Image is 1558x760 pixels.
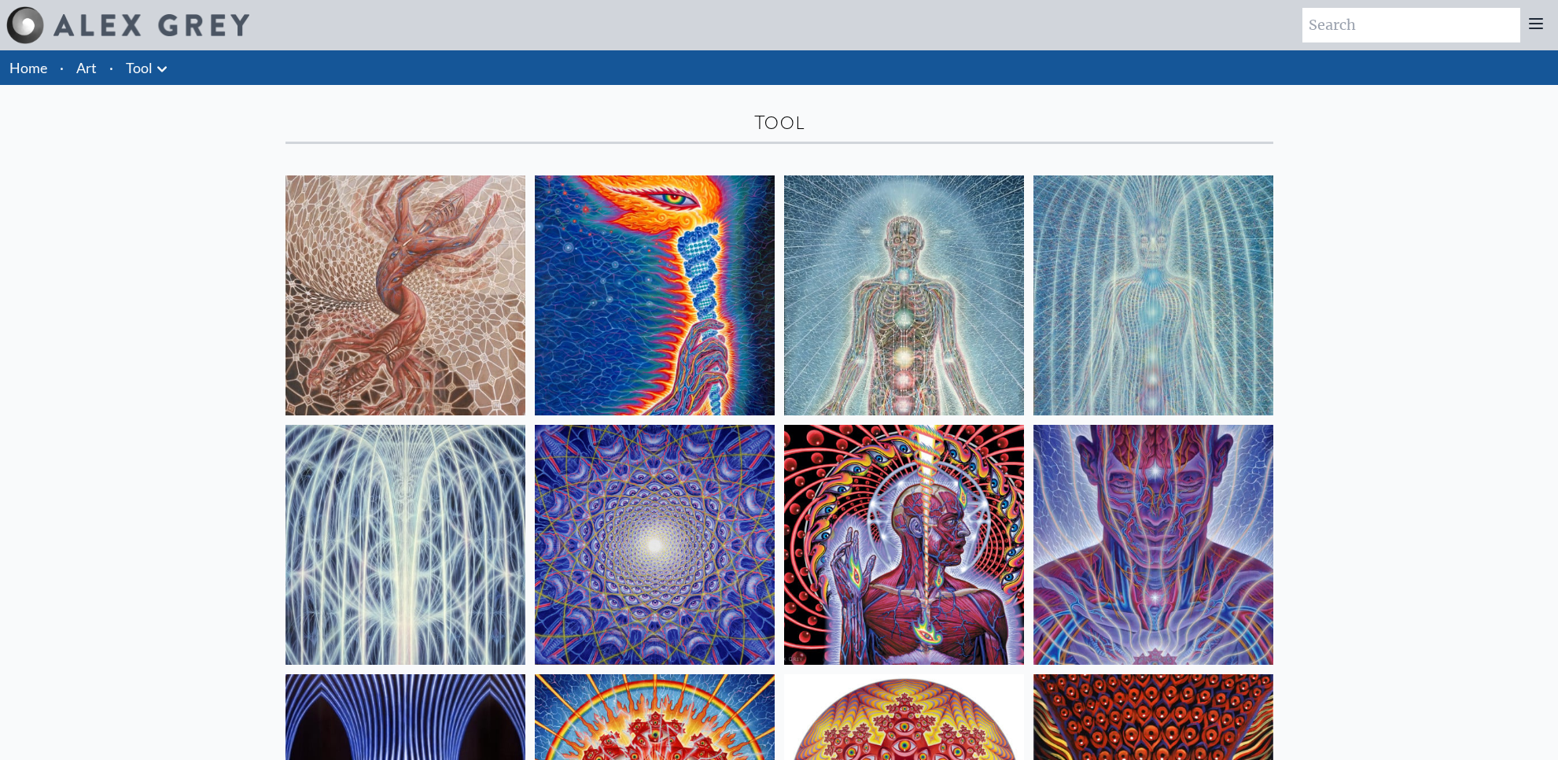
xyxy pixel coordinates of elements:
a: Home [9,59,47,76]
div: Tool [285,110,1273,135]
a: Art [76,57,97,79]
li: · [103,50,120,85]
a: Tool [126,57,153,79]
li: · [53,50,70,85]
img: Mystic Eye, 2018, Alex Grey [1033,425,1273,665]
input: Search [1302,8,1520,42]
